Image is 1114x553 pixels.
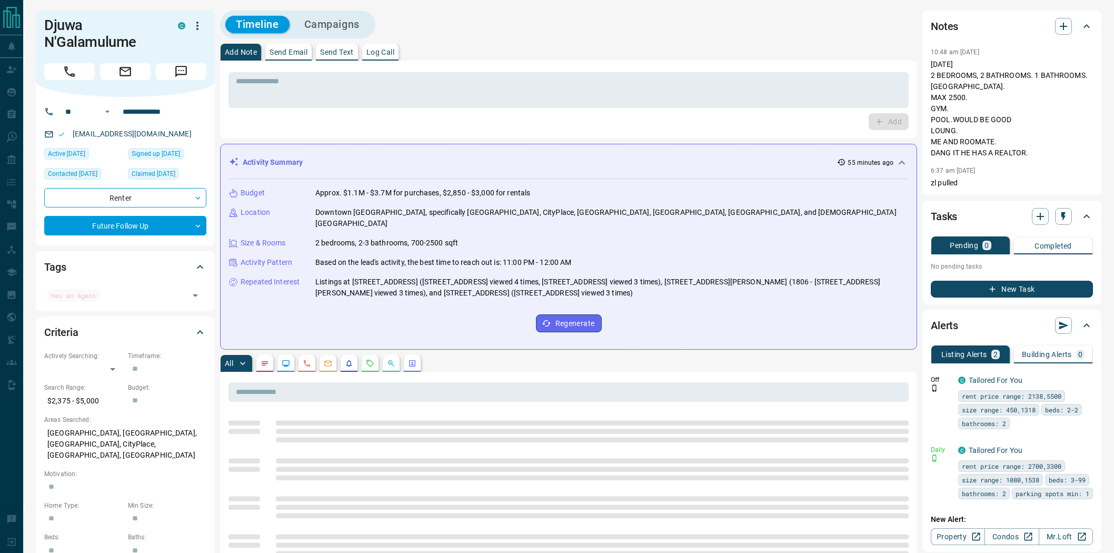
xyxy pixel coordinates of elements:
[1016,488,1089,499] span: parking spots min: 1
[44,424,206,464] p: [GEOGRAPHIC_DATA], [GEOGRAPHIC_DATA], [GEOGRAPHIC_DATA], CityPlace, [GEOGRAPHIC_DATA], [GEOGRAPHI...
[225,16,290,33] button: Timeline
[962,475,1039,485] span: size range: 1080,1538
[156,63,206,80] span: Message
[931,384,938,392] svg: Push Notification Only
[241,276,300,288] p: Repeated Interest
[101,105,114,118] button: Open
[44,254,206,280] div: Tags
[931,204,1093,229] div: Tasks
[1022,351,1072,358] p: Building Alerts
[243,157,303,168] p: Activity Summary
[387,359,395,368] svg: Opportunities
[44,259,66,275] h2: Tags
[188,288,203,303] button: Open
[44,351,123,361] p: Actively Searching:
[270,48,307,56] p: Send Email
[315,257,572,268] p: Based on the lead's activity, the best time to reach out is: 11:00 PM - 12:00 AM
[324,359,332,368] svg: Emails
[44,501,123,510] p: Home Type:
[931,514,1093,525] p: New Alert:
[315,238,458,249] p: 2 bedrooms, 2-3 bathrooms, 700-2500 sqft
[536,314,602,332] button: Regenerate
[848,158,893,167] p: 55 minutes ago
[241,238,286,249] p: Size & Rooms
[241,257,292,268] p: Activity Pattern
[303,359,311,368] svg: Calls
[931,455,938,462] svg: Push Notification Only
[969,376,1022,384] a: Tailored For You
[1039,528,1093,545] a: Mr.Loft
[241,207,270,218] p: Location
[44,216,206,235] div: Future Follow Up
[345,359,353,368] svg: Listing Alerts
[44,168,123,183] div: Fri Apr 18 2025
[44,392,123,410] p: $2,375 - $5,000
[941,351,987,358] p: Listing Alerts
[958,447,966,454] div: condos.ca
[261,359,269,368] svg: Notes
[294,16,370,33] button: Campaigns
[44,469,206,479] p: Motivation:
[100,63,151,80] span: Email
[48,149,85,159] span: Active [DATE]
[178,22,185,29] div: condos.ca
[315,276,908,299] p: Listings at [STREET_ADDRESS] ([STREET_ADDRESS] viewed 4 times, [STREET_ADDRESS] viewed 3 times), ...
[931,167,976,174] p: 6:37 am [DATE]
[73,130,192,138] a: [EMAIL_ADDRESS][DOMAIN_NAME]
[132,149,180,159] span: Signed up [DATE]
[931,18,958,35] h2: Notes
[44,324,78,341] h2: Criteria
[931,313,1093,338] div: Alerts
[993,351,998,358] p: 2
[931,317,958,334] h2: Alerts
[408,359,416,368] svg: Agent Actions
[366,48,394,56] p: Log Call
[225,360,233,367] p: All
[366,359,374,368] svg: Requests
[44,532,123,542] p: Beds:
[128,168,206,183] div: Fri Apr 18 2025
[315,207,908,229] p: Downtown [GEOGRAPHIC_DATA], specifically [GEOGRAPHIC_DATA], CityPlace, [GEOGRAPHIC_DATA], [GEOGRA...
[931,48,979,56] p: 10:48 am [DATE]
[969,446,1022,455] a: Tailored For You
[931,528,985,545] a: Property
[931,208,957,225] h2: Tasks
[225,48,257,56] p: Add Note
[931,59,1093,159] p: [DATE] 2 BEDROOMS, 2 BATHROOMS. 1 BATHROOMS. [GEOGRAPHIC_DATA]. MAX 2500. GYM. POOL.WOULD BE GOOD...
[1078,351,1082,358] p: 0
[128,501,206,510] p: Min Size:
[44,17,162,51] h1: Djuwa N'Galamulume
[44,148,123,163] div: Fri Aug 08 2025
[931,259,1093,274] p: No pending tasks
[931,281,1093,298] button: New Task
[962,391,1061,401] span: rent price range: 2138,5500
[320,48,354,56] p: Send Text
[132,169,175,179] span: Claimed [DATE]
[44,320,206,345] div: Criteria
[931,177,1093,189] p: zl pulled
[962,404,1036,415] span: size range: 450,1318
[1049,475,1086,485] span: beds: 3-99
[48,169,97,179] span: Contacted [DATE]
[44,188,206,208] div: Renter
[128,148,206,163] div: Thu Jul 15 2021
[44,383,123,392] p: Search Range:
[44,63,95,80] span: Call
[241,187,265,199] p: Budget
[128,532,206,542] p: Baths:
[58,131,65,138] svg: Email Valid
[1045,404,1078,415] span: beds: 2-2
[962,488,1006,499] span: bathrooms: 2
[44,415,206,424] p: Areas Searched:
[931,445,952,455] p: Daily
[958,377,966,384] div: condos.ca
[128,351,206,361] p: Timeframe:
[962,418,1006,429] span: bathrooms: 2
[229,153,908,172] div: Activity Summary55 minutes ago
[984,242,989,249] p: 0
[931,375,952,384] p: Off
[1035,242,1072,250] p: Completed
[984,528,1039,545] a: Condos
[950,242,978,249] p: Pending
[931,14,1093,39] div: Notes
